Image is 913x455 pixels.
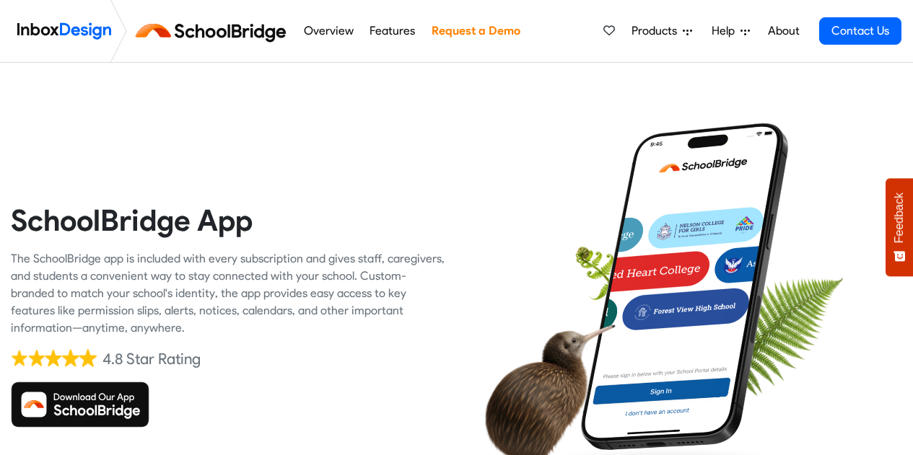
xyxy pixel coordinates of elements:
a: Overview [300,17,357,45]
span: Feedback [893,193,906,243]
a: About [764,17,803,45]
img: schoolbridge logo [133,14,295,48]
button: Feedback - Show survey [886,178,913,276]
img: Download SchoolBridge App [11,381,149,428]
span: Products [632,22,683,40]
span: Help [712,22,741,40]
img: phone.png [571,122,800,451]
a: Request a Demo [427,17,524,45]
a: Help [706,17,756,45]
div: 4.8 Star Rating [102,348,201,370]
a: Products [626,17,698,45]
div: The SchoolBridge app is included with every subscription and gives staff, caregivers, and student... [11,250,446,337]
a: Contact Us [819,17,901,45]
heading: SchoolBridge App [11,202,446,239]
a: Features [366,17,419,45]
